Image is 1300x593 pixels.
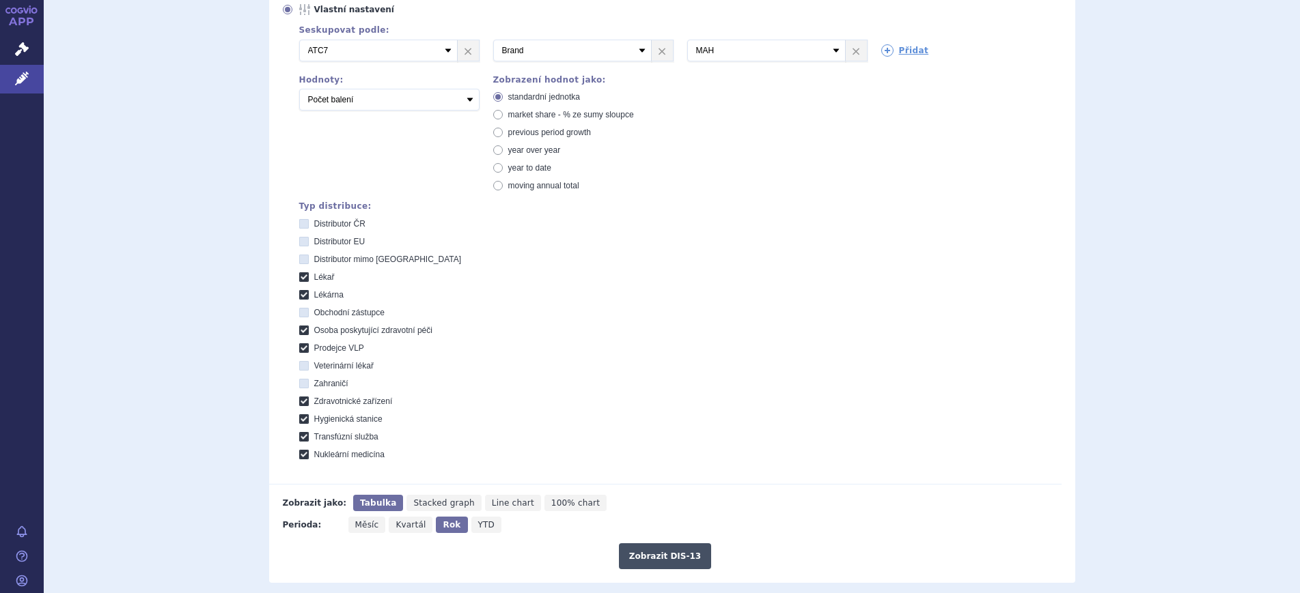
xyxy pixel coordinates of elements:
span: Lékárna [314,290,344,300]
span: Lékař [314,272,335,282]
button: Zobrazit DIS-13 [619,543,711,569]
a: Přidat [881,44,929,57]
span: YTD [478,520,495,530]
span: moving annual total [508,181,579,190]
div: Seskupovat podle: [286,25,1062,35]
span: Osoba poskytující zdravotní péči [314,326,432,335]
div: Hodnoty: [299,75,480,85]
span: Zdravotnické zařízení [314,396,393,406]
span: Zahraničí [314,379,348,388]
div: Zobrazit jako: [283,495,346,511]
span: Transfúzní služba [314,432,378,442]
span: Distributor mimo [GEOGRAPHIC_DATA] [314,255,462,264]
span: previous period growth [508,128,591,137]
span: year over year [508,145,561,155]
span: Nukleární medicína [314,450,385,459]
span: Obchodní zástupce [314,308,385,317]
span: Rok [443,520,460,530]
span: Vlastní nastavení [314,4,465,15]
span: standardní jednotka [508,92,580,102]
span: Hygienická stanice [314,414,383,424]
span: 100% chart [551,498,600,508]
span: Distributor EU [314,237,365,246]
span: Veterinární lékař [314,361,374,371]
span: Prodejce VLP [314,343,364,353]
div: Perioda: [283,517,342,533]
span: Měsíc [355,520,379,530]
span: year to date [508,163,551,173]
span: market share - % ze sumy sloupce [508,110,634,119]
a: × [652,40,673,61]
div: Zobrazení hodnot jako: [493,75,674,85]
div: Typ distribuce: [299,201,1062,211]
span: Stacked graph [413,498,474,508]
span: Kvartál [396,520,426,530]
div: 2 [286,40,1062,61]
a: × [458,40,479,61]
span: Line chart [492,498,534,508]
span: Distributor ČR [314,219,365,229]
a: × [846,40,867,61]
span: Tabulka [360,498,396,508]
